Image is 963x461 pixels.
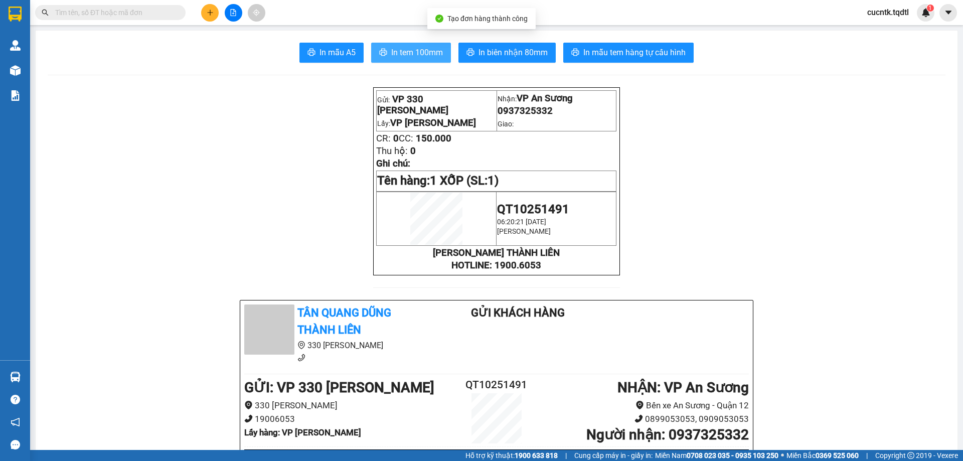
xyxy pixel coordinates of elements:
[244,339,431,352] li: 330 [PERSON_NAME]
[497,202,569,216] span: QT10251491
[447,15,528,23] span: Tạo đơn hàng thành công
[244,399,454,412] li: 330 [PERSON_NAME]
[390,117,476,128] span: VP [PERSON_NAME]
[297,354,305,362] span: phone
[297,341,305,349] span: environment
[10,40,21,51] img: warehouse-icon
[201,4,219,22] button: plus
[244,412,454,426] li: 19006053
[433,247,560,258] strong: [PERSON_NAME] THÀNH LIÊN
[539,399,749,412] li: Bến xe An Sương - Quận 12
[377,94,448,116] span: VP 330 [PERSON_NAME]
[307,48,315,58] span: printer
[571,48,579,58] span: printer
[410,145,416,157] span: 0
[816,451,859,459] strong: 0369 525 060
[376,145,408,157] span: Thu hộ:
[248,4,265,22] button: aim
[11,417,20,427] span: notification
[399,133,413,144] span: CC:
[9,7,22,22] img: logo-vxr
[786,450,859,461] span: Miền Bắc
[42,9,49,16] span: search
[376,158,410,169] span: Ghi chú:
[927,5,934,12] sup: 1
[944,8,953,17] span: caret-down
[565,450,567,461] span: |
[635,401,644,409] span: environment
[563,43,694,63] button: printerIn mẫu tem hàng tự cấu hình
[11,395,20,404] span: question-circle
[430,174,499,188] span: 1 XỐP (SL:
[435,15,443,23] span: check-circle
[617,379,749,396] b: NHẬN : VP An Sương
[781,453,784,457] span: ⚪️
[253,9,260,16] span: aim
[454,377,539,393] h2: QT10251491
[583,46,686,59] span: In mẫu tem hàng tự cấu hình
[377,94,496,116] p: Gửi:
[859,6,917,19] span: cucntk.tqdtl
[416,133,451,144] span: 150.000
[465,450,558,461] span: Hỗ trợ kỹ thuật:
[297,306,391,337] b: Tân Quang Dũng Thành Liên
[497,227,551,235] span: [PERSON_NAME]
[498,105,553,116] span: 0937325332
[55,7,174,18] input: Tìm tên, số ĐT hoặc mã đơn
[376,133,391,144] span: CR:
[10,90,21,101] img: solution-icon
[458,43,556,63] button: printerIn biên nhận 80mm
[517,93,573,104] span: VP An Sương
[10,65,21,76] img: warehouse-icon
[939,4,957,22] button: caret-down
[319,46,356,59] span: In mẫu A5
[244,401,253,409] span: environment
[10,372,21,382] img: warehouse-icon
[928,5,932,12] span: 1
[299,43,364,63] button: printerIn mẫu A5
[655,450,778,461] span: Miền Nam
[371,43,451,63] button: printerIn tem 100mm
[230,9,237,16] span: file-add
[866,450,868,461] span: |
[225,4,242,22] button: file-add
[471,306,565,319] b: Gửi khách hàng
[921,8,930,17] img: icon-new-feature
[687,451,778,459] strong: 0708 023 035 - 0935 103 250
[244,427,361,437] b: Lấy hàng : VP [PERSON_NAME]
[574,450,653,461] span: Cung cấp máy in - giấy in:
[515,451,558,459] strong: 1900 633 818
[244,414,253,423] span: phone
[377,119,476,127] span: Lấy:
[391,46,443,59] span: In tem 100mm
[466,48,474,58] span: printer
[497,218,546,226] span: 06:20:21 [DATE]
[207,9,214,16] span: plus
[478,46,548,59] span: In biên nhận 80mm
[451,260,541,271] strong: HOTLINE: 1900.6053
[244,379,434,396] b: GỬI : VP 330 [PERSON_NAME]
[907,452,914,459] span: copyright
[539,412,749,426] li: 0899053053, 0909053053
[498,120,514,128] span: Giao:
[393,133,399,144] span: 0
[11,440,20,449] span: message
[586,426,749,443] b: Người nhận : 0937325332
[488,174,499,188] span: 1)
[379,48,387,58] span: printer
[634,414,643,423] span: phone
[377,174,499,188] span: Tên hàng:
[498,93,616,104] p: Nhận:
